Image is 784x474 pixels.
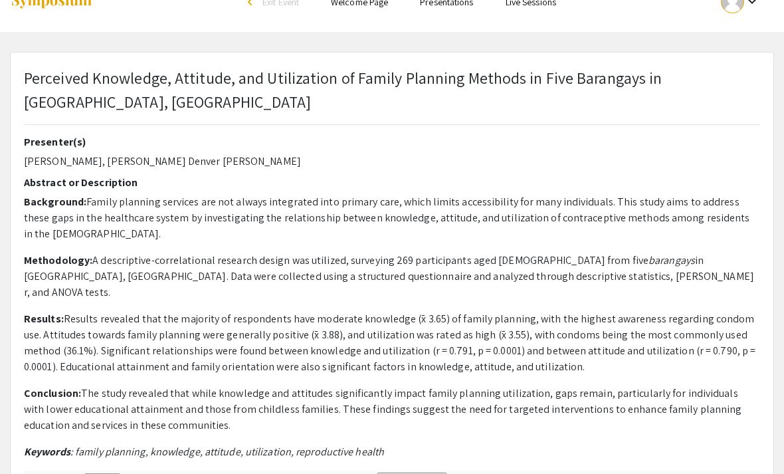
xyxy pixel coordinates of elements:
[24,312,760,376] p: Results revealed that the majority of respondents have moderate knowledge (x̄ 3.65) of family pla...
[24,177,760,189] h2: Abstract or Description
[24,387,81,401] strong: Conclusion:
[70,445,384,459] em: : family planning, knowledge, attitude, utilization, reproductive health
[10,414,56,464] iframe: Chat
[24,136,760,149] h2: Presenter(s)
[24,66,760,114] p: Perceived Knowledge, Attitude, and Utilization of Family Planning Methods in Five Barangays in [G...
[24,154,760,170] p: [PERSON_NAME], [PERSON_NAME] Denver [PERSON_NAME]
[24,386,760,434] p: The study revealed that while knowledge and attitudes significantly impact family planning utiliz...
[24,253,760,301] p: A descriptive-correlational research design was utilized, surveying 269 participants aged [DEMOGR...
[24,195,760,243] p: Family planning services are not always integrated into primary care, which limits accessibility ...
[24,254,92,268] strong: Methodology:
[24,312,64,326] strong: Results:
[24,195,86,209] strong: Background:
[648,254,695,268] em: barangays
